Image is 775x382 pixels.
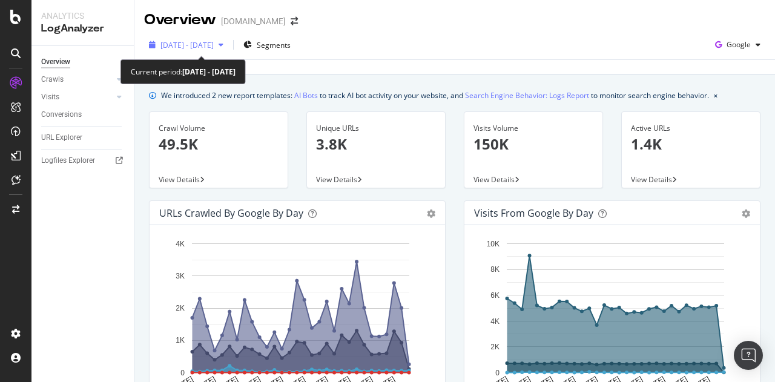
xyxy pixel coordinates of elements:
[490,291,500,300] text: 6K
[41,91,113,104] a: Visits
[41,131,82,144] div: URL Explorer
[495,369,500,377] text: 0
[144,10,216,30] div: Overview
[41,56,70,68] div: Overview
[41,73,64,86] div: Crawls
[474,207,593,219] div: Visits from Google by day
[711,87,721,104] button: close banner
[490,343,500,351] text: 2K
[316,123,436,134] div: Unique URLs
[159,123,279,134] div: Crawl Volume
[160,40,214,50] span: [DATE] - [DATE]
[131,65,236,79] div: Current period:
[41,154,125,167] a: Logfiles Explorer
[473,174,515,185] span: View Details
[182,67,236,77] b: [DATE] - [DATE]
[41,108,125,121] a: Conversions
[294,89,318,102] a: AI Bots
[180,369,185,377] text: 0
[257,40,291,50] span: Segments
[176,304,185,312] text: 2K
[159,174,200,185] span: View Details
[473,134,593,154] p: 150K
[41,22,124,36] div: LogAnalyzer
[473,123,593,134] div: Visits Volume
[41,10,124,22] div: Analytics
[161,89,709,102] div: We introduced 2 new report templates: to track AI bot activity on your website, and to monitor se...
[41,108,82,121] div: Conversions
[239,35,295,54] button: Segments
[465,89,589,102] a: Search Engine Behavior: Logs Report
[631,134,751,154] p: 1.4K
[487,240,500,248] text: 10K
[144,35,228,54] button: [DATE] - [DATE]
[41,73,113,86] a: Crawls
[490,317,500,326] text: 4K
[176,337,185,345] text: 1K
[631,174,672,185] span: View Details
[316,174,357,185] span: View Details
[631,123,751,134] div: Active URLs
[490,266,500,274] text: 8K
[149,89,760,102] div: info banner
[710,35,765,54] button: Google
[41,91,59,104] div: Visits
[427,209,435,218] div: gear
[176,272,185,280] text: 3K
[159,207,303,219] div: URLs Crawled by Google by day
[316,134,436,154] p: 3.8K
[41,56,125,68] a: Overview
[291,17,298,25] div: arrow-right-arrow-left
[221,15,286,27] div: [DOMAIN_NAME]
[742,209,750,218] div: gear
[727,39,751,50] span: Google
[734,341,763,370] div: Open Intercom Messenger
[159,134,279,154] p: 49.5K
[41,154,95,167] div: Logfiles Explorer
[176,240,185,248] text: 4K
[41,131,125,144] a: URL Explorer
